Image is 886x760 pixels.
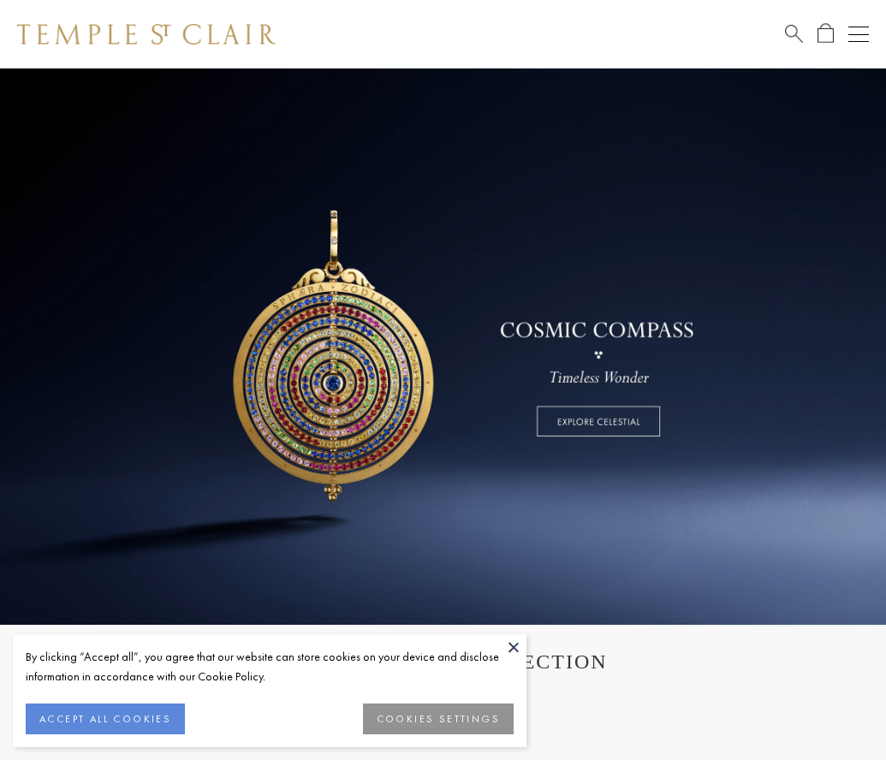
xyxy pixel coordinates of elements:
img: Temple St. Clair [17,24,276,45]
button: ACCEPT ALL COOKIES [26,704,185,734]
a: Search [785,23,803,45]
a: Open Shopping Bag [818,23,834,45]
button: COOKIES SETTINGS [363,704,514,734]
div: By clicking “Accept all”, you agree that our website can store cookies on your device and disclos... [26,647,514,686]
button: Open navigation [848,24,869,45]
